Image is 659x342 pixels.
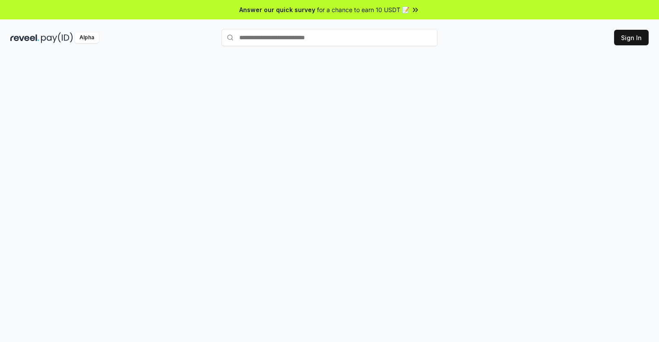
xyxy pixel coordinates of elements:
[75,32,99,43] div: Alpha
[239,5,315,14] span: Answer our quick survey
[10,32,39,43] img: reveel_dark
[317,5,409,14] span: for a chance to earn 10 USDT 📝
[614,30,649,45] button: Sign In
[41,32,73,43] img: pay_id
